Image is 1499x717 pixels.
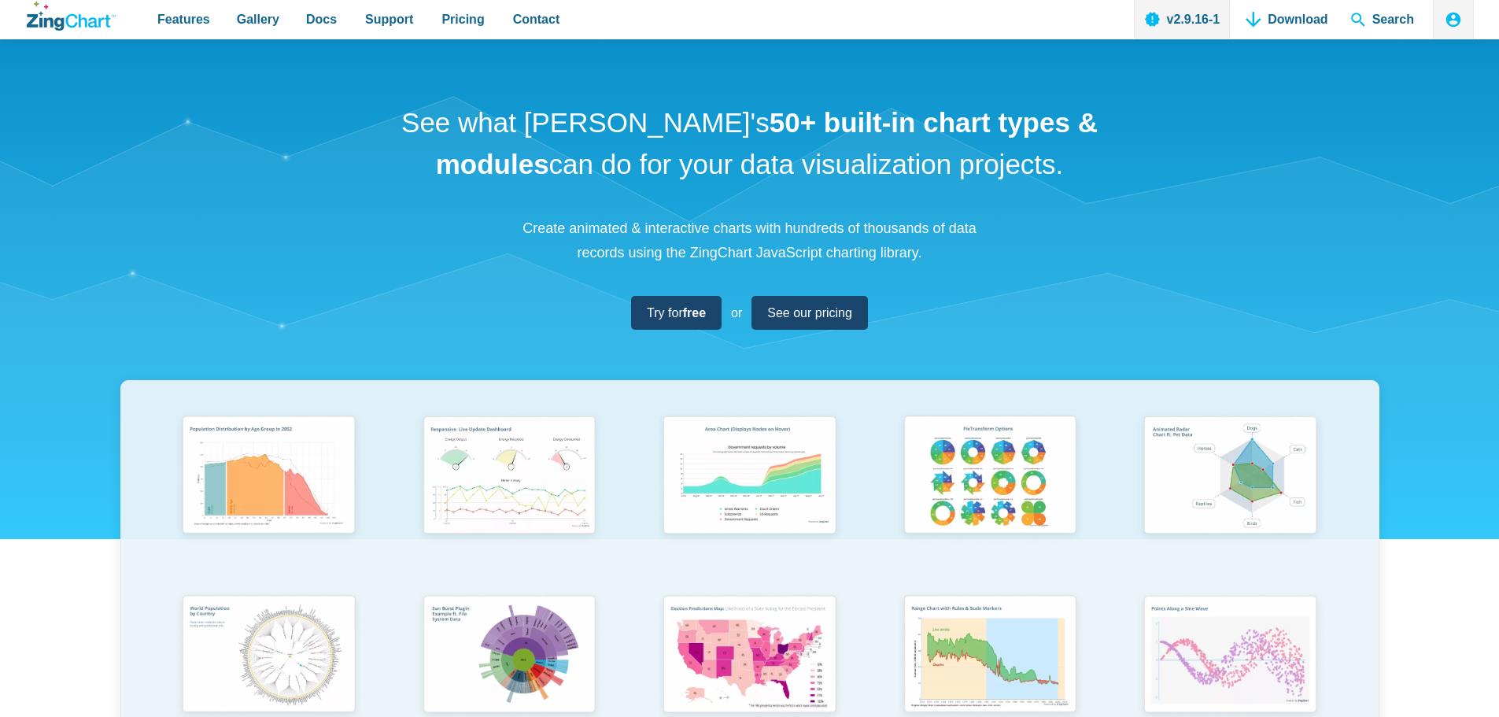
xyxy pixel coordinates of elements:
[653,408,845,545] img: Area Chart (Displays Nodes on Hover)
[413,408,605,545] img: Responsive Live Update Dashboard
[1110,408,1351,587] a: Animated Radar Chart ft. Pet Data
[767,302,852,323] span: See our pricing
[306,9,337,30] span: Docs
[513,9,560,30] span: Contact
[365,9,413,30] span: Support
[441,9,484,30] span: Pricing
[27,2,116,31] a: ZingChart Logo. Click to return to the homepage
[149,408,390,587] a: Population Distribution by Age Group in 2052
[1134,408,1326,545] img: Animated Radar Chart ft. Pet Data
[894,408,1086,545] img: Pie Transform Options
[436,107,1098,179] strong: 50+ built-in chart types & modules
[630,408,870,587] a: Area Chart (Displays Nodes on Hover)
[389,408,630,587] a: Responsive Live Update Dashboard
[751,296,868,330] a: See our pricing
[683,306,706,320] strong: free
[514,216,986,264] p: Create animated & interactive charts with hundreds of thousands of data records using the ZingCha...
[647,302,706,323] span: Try for
[172,408,364,545] img: Population Distribution by Age Group in 2052
[396,102,1104,185] h1: See what [PERSON_NAME]'s can do for your data visualization projects.
[731,302,742,323] span: or
[157,9,210,30] span: Features
[869,408,1110,587] a: Pie Transform Options
[237,9,279,30] span: Gallery
[631,296,722,330] a: Try forfree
